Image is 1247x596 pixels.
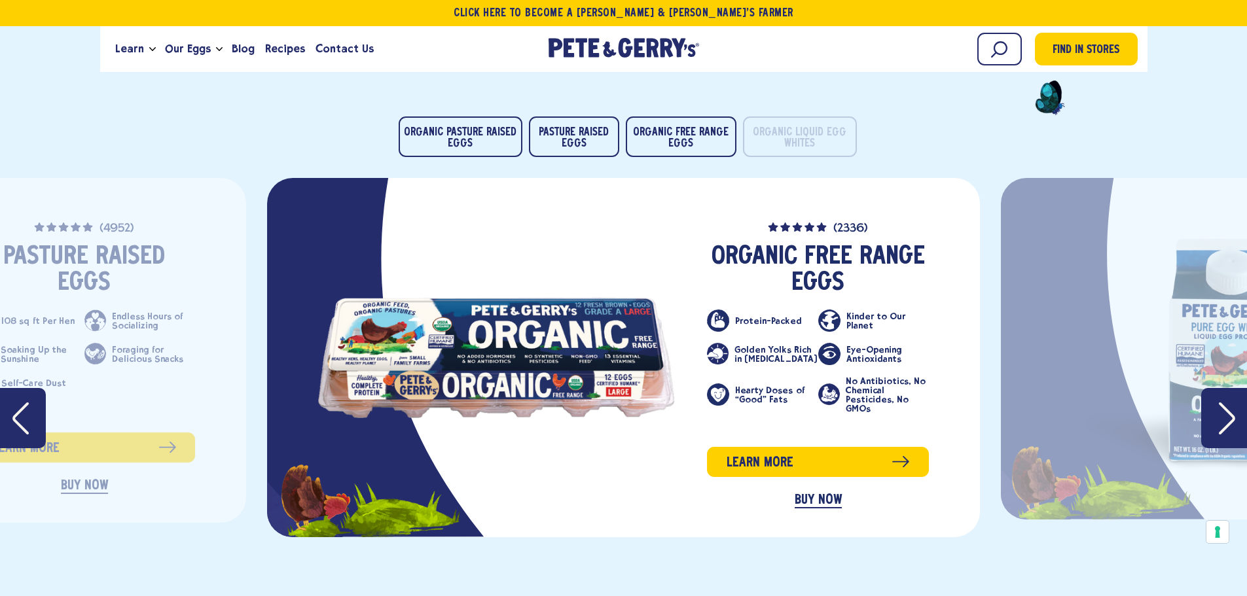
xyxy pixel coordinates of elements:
a: (2336) [707,220,929,235]
span: Contact Us [316,41,374,57]
button: Organic Pasture Raised Eggs [399,116,522,157]
li: No Antibiotics, No Chemical Pesticides, No GMOs [818,376,929,413]
li: Golden Yolks Rich in [MEDICAL_DATA] [707,343,818,365]
button: Organic Free Range Eggs [626,116,736,157]
span: Learn [115,41,144,57]
li: Kinder to Our Planet [818,309,929,332]
a: Blog [226,31,260,67]
a: Find in Stores [1035,33,1138,65]
h3: Organic Free Range Eggs [707,244,929,296]
input: Search [977,33,1022,65]
button: Open the dropdown menu for Our Eggs [216,47,223,52]
li: Protein-Packed [707,309,818,332]
span: Learn more [727,453,793,473]
a: Our Eggs [160,31,216,67]
span: Find in Stores [1053,42,1119,60]
a: Contact Us [310,31,379,67]
div: slide 3 of 4 [267,178,980,537]
li: Endless Hours of Socializing [84,309,195,332]
a: Recipes [260,31,310,67]
li: Eye-Opening Antioxidants [818,343,929,365]
a: Learn [110,31,149,67]
a: BUY NOW [795,493,842,508]
span: (4952) [99,223,134,235]
span: Blog [232,41,255,57]
a: BUY NOW [61,479,108,494]
button: Open the dropdown menu for Learn [149,47,156,52]
span: Recipes [265,41,305,57]
button: Organic Liquid Egg Whites [743,116,857,157]
a: Learn more [707,447,929,477]
li: Foraging for Delicious Snacks [84,343,195,365]
li: Hearty Doses of “Good” Fats [707,376,818,413]
button: Pasture Raised Eggs [529,116,619,157]
span: (2336) [833,223,868,235]
button: Your consent preferences for tracking technologies [1206,521,1229,543]
button: Next [1201,388,1247,448]
span: Our Eggs [165,41,211,57]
